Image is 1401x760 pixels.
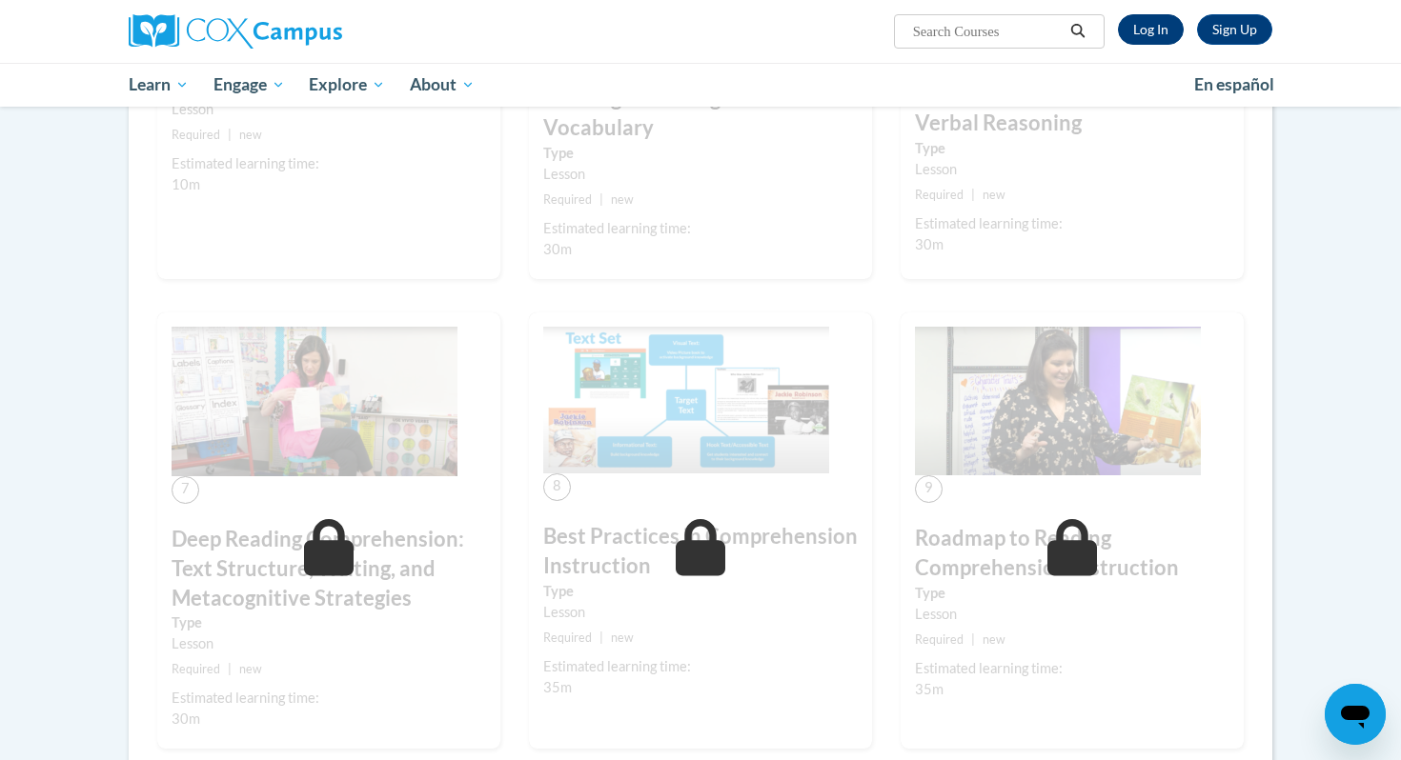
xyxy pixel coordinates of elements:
[915,583,1229,604] label: Type
[239,128,262,142] span: new
[172,688,486,709] div: Estimated learning time:
[543,164,858,185] div: Lesson
[1118,14,1184,45] a: Log In
[915,632,964,647] span: Required
[309,73,385,96] span: Explore
[599,630,603,645] span: |
[228,128,232,142] span: |
[201,63,297,107] a: Engage
[915,138,1229,159] label: Type
[129,73,189,96] span: Learn
[543,679,572,695] span: 35m
[213,73,285,96] span: Engage
[1197,14,1272,45] a: Register
[1194,74,1274,94] span: En español
[100,63,1301,107] div: Main menu
[543,473,571,501] span: 8
[971,188,975,202] span: |
[543,218,858,239] div: Estimated learning time:
[915,159,1229,180] div: Lesson
[543,602,858,623] div: Lesson
[983,188,1005,202] span: new
[1182,65,1287,105] a: En español
[971,632,975,647] span: |
[915,188,964,202] span: Required
[172,525,486,612] h3: Deep Reading Comprehension: Text Structure, Writing, and Metacognitive Strategies
[129,14,342,49] img: Cox Campus
[296,63,397,107] a: Explore
[543,656,858,677] div: Estimated learning time:
[915,681,944,697] span: 35m
[116,63,201,107] a: Learn
[172,476,199,504] span: 7
[543,192,592,207] span: Required
[397,63,487,107] a: About
[915,327,1201,475] img: Course Image
[172,176,200,192] span: 10m
[611,630,634,645] span: new
[543,581,858,602] label: Type
[915,475,943,503] span: 9
[911,20,1064,43] input: Search Courses
[543,630,592,645] span: Required
[172,327,457,476] img: Course Image
[172,99,486,120] div: Lesson
[599,192,603,207] span: |
[172,153,486,174] div: Estimated learning time:
[172,633,486,654] div: Lesson
[172,612,486,633] label: Type
[915,213,1229,234] div: Estimated learning time:
[983,632,1005,647] span: new
[611,192,634,207] span: new
[543,327,829,473] img: Course Image
[915,236,944,252] span: 30m
[543,241,572,257] span: 30m
[239,662,262,676] span: new
[1325,684,1386,745] iframe: Button to launch messaging window
[543,143,858,164] label: Type
[410,73,475,96] span: About
[172,710,200,727] span: 30m
[915,524,1229,583] h3: Roadmap to Reading Comprehension Instruction
[543,522,858,581] h3: Best Practices in Comprehension Instruction
[172,662,220,676] span: Required
[915,658,1229,679] div: Estimated learning time:
[228,662,232,676] span: |
[1064,20,1092,43] button: Search
[172,128,220,142] span: Required
[915,604,1229,625] div: Lesson
[129,14,491,49] a: Cox Campus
